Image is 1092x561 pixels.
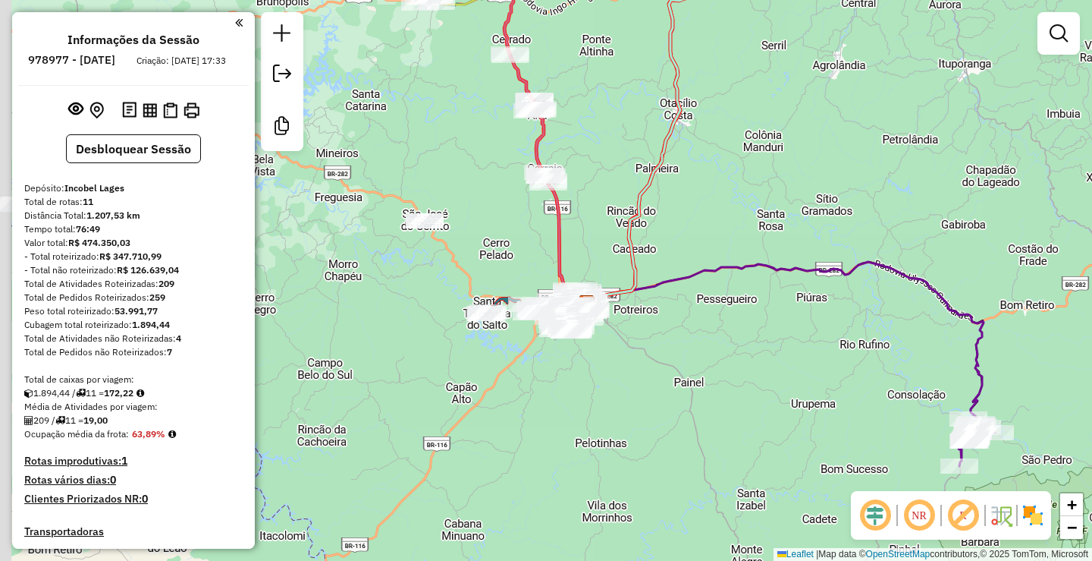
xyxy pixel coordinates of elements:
[24,373,243,386] div: Total de caixas por viagem:
[67,33,199,47] h4: Informações da Sessão
[1060,493,1083,516] a: Zoom in
[24,291,243,304] div: Total de Pedidos Roteirizados:
[24,222,243,236] div: Tempo total:
[577,295,597,314] img: Incobel Lages
[110,473,116,487] strong: 0
[140,99,160,120] button: Visualizar relatório de Roteirização
[86,99,107,122] button: Centralizar mapa no depósito ou ponto de apoio
[945,497,981,534] span: Exibir rótulo
[132,319,170,330] strong: 1.894,44
[83,196,93,207] strong: 11
[1021,503,1045,528] img: Exibir/Ocultar setores
[24,525,243,538] h4: Transportadoras
[55,416,65,425] i: Total de rotas
[866,549,930,559] a: OpenStreetMap
[24,386,243,400] div: 1.894,44 / 11 =
[1043,18,1074,49] a: Exibir filtros
[24,414,243,427] div: 209 / 11 =
[68,237,130,248] strong: R$ 474.350,03
[24,332,243,345] div: Total de Atividades não Roteirizadas:
[267,58,297,93] a: Exportar sessão
[24,474,243,487] h4: Rotas vários dias:
[121,454,127,468] strong: 1
[117,264,179,276] strong: R$ 126.639,04
[1060,516,1083,539] a: Zoom out
[24,195,243,209] div: Total de rotas:
[1067,518,1077,537] span: −
[24,277,243,291] div: Total de Atividades Roteirizadas:
[64,182,124,194] strong: Incobel Lages
[86,210,140,221] strong: 1.207,53 km
[24,428,129,440] span: Ocupação média da frota:
[180,99,202,121] button: Imprimir Rotas
[136,389,144,398] i: Meta Caixas/viagem: 1,00 Diferença: 171,22
[76,389,86,398] i: Total de rotas
[24,250,243,263] div: - Total roteirizado:
[572,303,610,318] div: Atividade não roteirizada - RBN COMERCIO DE ALIM
[28,53,115,67] h6: 978977 - [DATE]
[773,548,1092,561] div: Map data © contributors,© 2025 TomTom, Microsoft
[857,497,893,534] span: Ocultar deslocamento
[158,278,174,289] strong: 209
[901,497,937,534] span: Ocultar NR
[235,14,243,31] a: Clique aqui para minimizar o painel
[1067,495,1077,514] span: +
[119,99,140,122] button: Logs desbloquear sessão
[406,213,444,228] div: Atividade não roteirizada - PEREIRA MERCADO LTDA
[24,345,243,359] div: Total de Pedidos não Roteirizados:
[24,455,243,468] h4: Rotas improdutivas:
[115,305,158,317] strong: 53.991,77
[24,493,243,506] h4: Clientes Priorizados NR:
[65,98,86,122] button: Exibir sessão original
[777,549,814,559] a: Leaflet
[24,209,243,222] div: Distância Total:
[160,99,180,121] button: Visualizar Romaneio
[816,549,818,559] span: |
[149,292,165,303] strong: 259
[24,181,243,195] div: Depósito:
[168,430,176,439] em: Média calculada utilizando a maior ocupação (%Peso ou %Cubagem) de cada rota da sessão. Rotas cro...
[24,400,243,414] div: Média de Atividades por viagem:
[176,333,181,344] strong: 4
[24,416,33,425] i: Total de Atividades
[167,346,172,358] strong: 7
[76,223,100,235] strong: 76:49
[24,389,33,398] i: Cubagem total roteirizado
[83,414,108,426] strong: 19,00
[24,263,243,277] div: - Total não roteirizado:
[142,492,148,506] strong: 0
[267,111,297,145] a: Criar modelo
[132,428,165,440] strong: 63,89%
[24,304,243,318] div: Peso total roteirizado:
[989,503,1013,528] img: Fluxo de ruas
[267,18,297,52] a: Nova sessão e pesquisa
[66,134,201,163] button: Desbloquear Sessão
[24,236,243,250] div: Valor total:
[24,318,243,332] div: Cubagem total roteirizado:
[99,251,162,262] strong: R$ 347.710,99
[130,54,232,68] div: Criação: [DATE] 17:33
[104,387,133,399] strong: 172,22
